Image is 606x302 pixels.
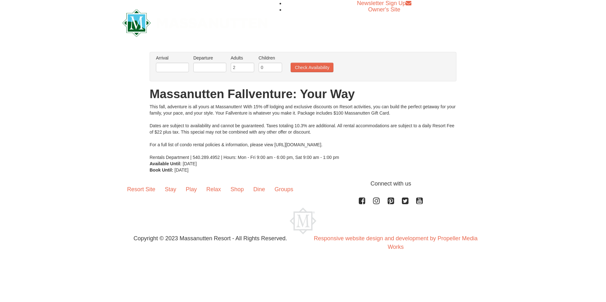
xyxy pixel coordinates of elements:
a: Play [181,179,202,199]
strong: Book Until: [150,167,173,173]
div: This fall, adventure is all yours at Massanutten! With 15% off lodging and exclusive discounts on... [150,104,456,160]
img: Massanutten Resort Logo [122,9,268,37]
a: Shop [226,179,248,199]
a: Responsive website design and development by Propeller Media Works [314,235,477,250]
a: Relax [202,179,226,199]
span: [DATE] [183,161,197,166]
strong: Available Until: [150,161,182,166]
a: Dine [248,179,270,199]
p: Connect with us [122,179,484,188]
h1: Massanutten Fallventure: Your Way [150,88,456,100]
label: Arrival [156,55,189,61]
span: [DATE] [175,167,189,173]
button: Check Availability [291,63,333,72]
a: Stay [160,179,181,199]
label: Adults [231,55,254,61]
img: Massanutten Resort Logo [290,208,316,234]
a: Groups [270,179,298,199]
label: Children [259,55,282,61]
a: Massanutten Resort [122,15,268,29]
a: Resort Site [122,179,160,199]
a: Owner's Site [368,6,400,13]
label: Departure [193,55,226,61]
p: Copyright © 2023 Massanutten Resort - All Rights Reserved. [118,234,303,243]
